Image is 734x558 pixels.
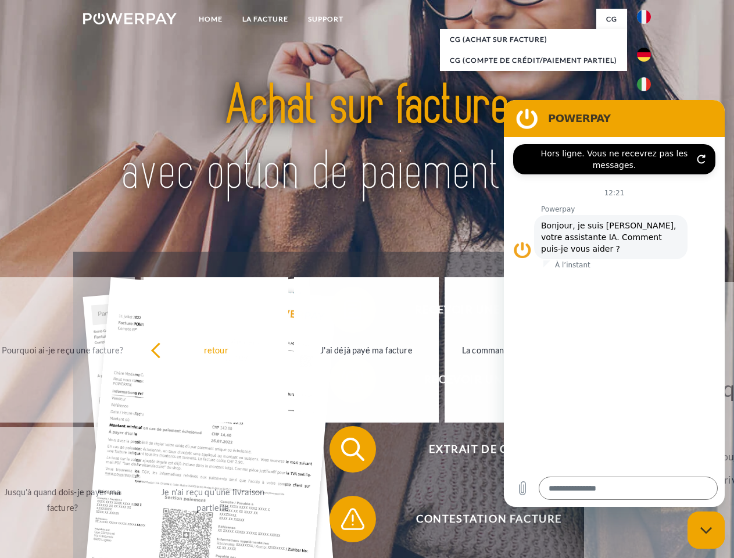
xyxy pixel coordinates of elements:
a: Home [189,9,232,30]
img: it [637,77,651,91]
a: CG (achat sur facture) [440,29,627,50]
span: Contestation Facture [346,496,631,542]
img: de [637,48,651,62]
div: Je n'ai reçu qu'une livraison partielle [148,484,278,516]
a: CG (Compte de crédit/paiement partiel) [440,50,627,71]
iframe: Fenêtre de messagerie [504,100,725,507]
img: qb_search.svg [338,435,367,464]
button: Extrait de compte [330,426,632,473]
img: fr [637,10,651,24]
div: retour [151,342,281,357]
span: Extrait de compte [346,426,631,473]
div: La commande a été renvoyée [452,342,582,357]
a: Support [298,9,353,30]
button: Contestation Facture [330,496,632,542]
img: logo-powerpay-white.svg [83,13,177,24]
a: LA FACTURE [232,9,298,30]
img: title-powerpay_fr.svg [111,56,623,223]
div: J'ai déjà payé ma facture [301,342,432,357]
iframe: Bouton de lancement de la fenêtre de messagerie, conversation en cours [688,512,725,549]
a: CG [596,9,627,30]
img: qb_warning.svg [338,505,367,534]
